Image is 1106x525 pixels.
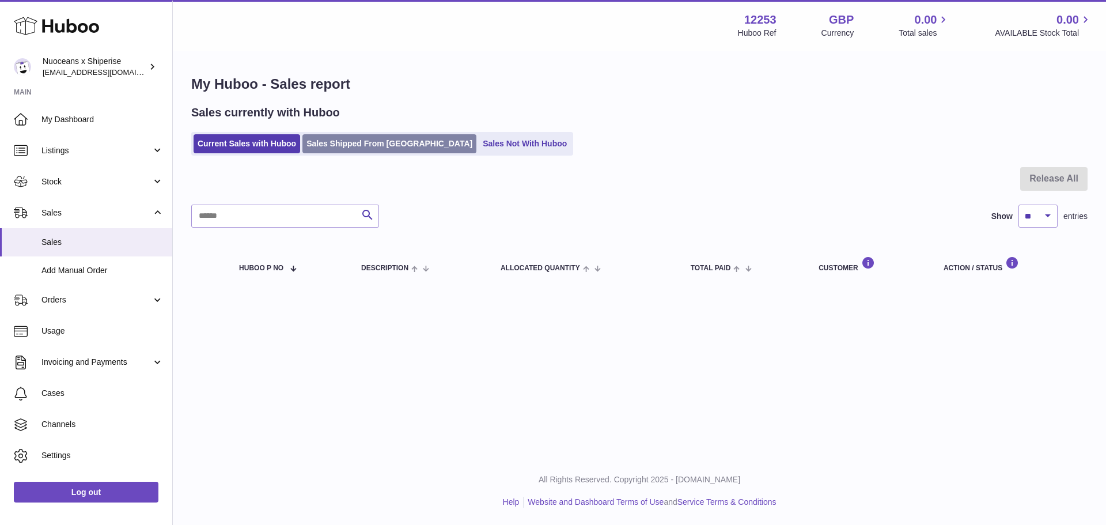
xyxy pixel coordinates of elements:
[1056,12,1079,28] span: 0.00
[501,265,580,272] span: ALLOCATED Quantity
[829,12,854,28] strong: GBP
[41,176,151,187] span: Stock
[41,207,151,218] span: Sales
[479,134,571,153] a: Sales Not With Huboo
[41,450,164,461] span: Settings
[191,75,1088,93] h1: My Huboo - Sales report
[899,28,950,39] span: Total sales
[14,482,158,503] a: Log out
[524,497,776,508] li: and
[503,497,520,507] a: Help
[691,265,731,272] span: Total paid
[194,134,300,153] a: Current Sales with Huboo
[191,105,340,120] h2: Sales currently with Huboo
[915,12,937,28] span: 0.00
[41,388,164,399] span: Cases
[41,237,164,248] span: Sales
[41,326,164,337] span: Usage
[182,474,1097,485] p: All Rights Reserved. Copyright 2025 - [DOMAIN_NAME]
[944,256,1076,272] div: Action / Status
[41,419,164,430] span: Channels
[677,497,777,507] a: Service Terms & Conditions
[41,114,164,125] span: My Dashboard
[738,28,777,39] div: Huboo Ref
[995,28,1092,39] span: AVAILABLE Stock Total
[43,67,169,77] span: [EMAIL_ADDRESS][DOMAIN_NAME]
[528,497,664,507] a: Website and Dashboard Terms of Use
[302,134,476,153] a: Sales Shipped From [GEOGRAPHIC_DATA]
[41,265,164,276] span: Add Manual Order
[41,357,151,368] span: Invoicing and Payments
[819,256,921,272] div: Customer
[43,56,146,78] div: Nuoceans x Shiperise
[1063,211,1088,222] span: entries
[991,211,1013,222] label: Show
[14,58,31,75] img: internalAdmin-12253@internal.huboo.com
[41,145,151,156] span: Listings
[361,265,408,272] span: Description
[239,265,283,272] span: Huboo P no
[821,28,854,39] div: Currency
[41,294,151,305] span: Orders
[744,12,777,28] strong: 12253
[995,12,1092,39] a: 0.00 AVAILABLE Stock Total
[899,12,950,39] a: 0.00 Total sales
